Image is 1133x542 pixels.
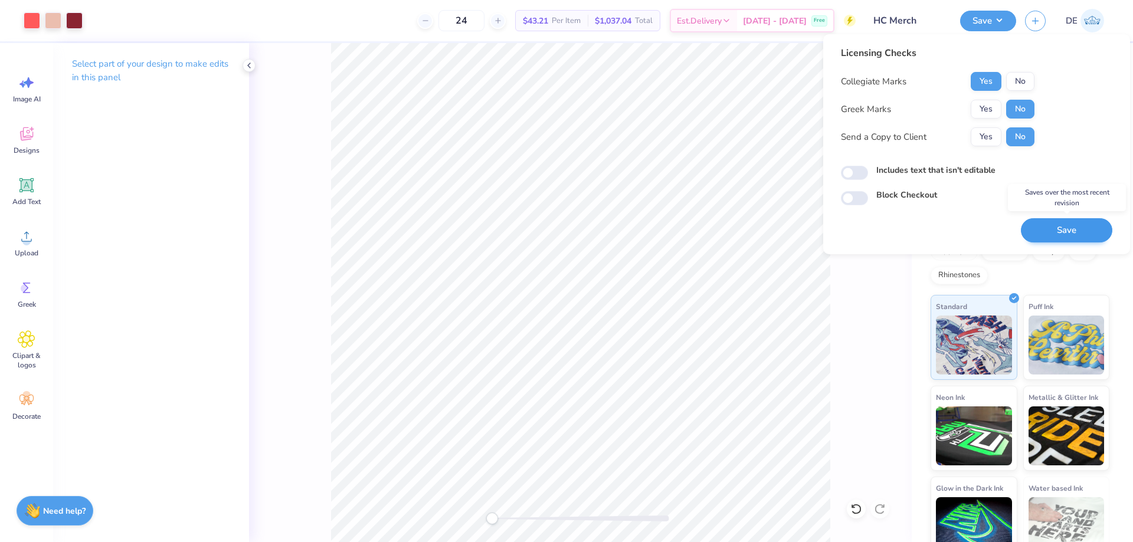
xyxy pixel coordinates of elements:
div: Accessibility label [486,513,498,524]
span: Per Item [552,15,581,27]
input: – – [438,10,484,31]
button: Yes [971,100,1001,119]
span: Puff Ink [1029,300,1053,313]
span: Water based Ink [1029,482,1083,494]
input: Untitled Design [865,9,951,32]
span: Metallic & Glitter Ink [1029,391,1098,403]
span: Total [635,15,653,27]
span: Standard [936,300,967,313]
button: No [1006,72,1034,91]
span: [DATE] - [DATE] [743,15,807,27]
button: Save [1021,218,1112,242]
span: Greek [18,300,36,309]
img: Neon Ink [936,406,1012,465]
span: $1,037.04 [595,15,631,27]
img: Standard [936,316,1012,375]
label: Block Checkout [876,189,937,201]
span: Est. Delivery [677,15,722,27]
span: Upload [15,248,38,258]
strong: Need help? [43,505,86,517]
span: DE [1066,14,1078,28]
span: Add Text [12,197,41,206]
img: Puff Ink [1029,316,1105,375]
label: Includes text that isn't editable [876,164,996,176]
a: DE [1060,9,1109,32]
button: Yes [971,72,1001,91]
span: Clipart & logos [7,351,46,370]
div: Send a Copy to Client [841,130,926,144]
button: Save [960,11,1016,31]
img: Metallic & Glitter Ink [1029,406,1105,465]
div: Licensing Checks [841,46,1034,60]
p: Select part of your design to make edits in this panel [72,57,230,84]
button: No [1006,127,1034,146]
div: Greek Marks [841,103,891,116]
span: Designs [14,146,40,155]
button: Yes [971,127,1001,146]
span: Glow in the Dark Ink [936,482,1003,494]
div: Rhinestones [931,267,988,284]
div: Collegiate Marks [841,75,906,88]
span: Image AI [13,94,41,104]
span: $43.21 [523,15,548,27]
button: No [1006,100,1034,119]
div: Saves over the most recent revision [1008,184,1126,211]
span: Free [814,17,825,25]
span: Neon Ink [936,391,965,403]
img: Djian Evardoni [1080,9,1104,32]
span: Decorate [12,412,41,421]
